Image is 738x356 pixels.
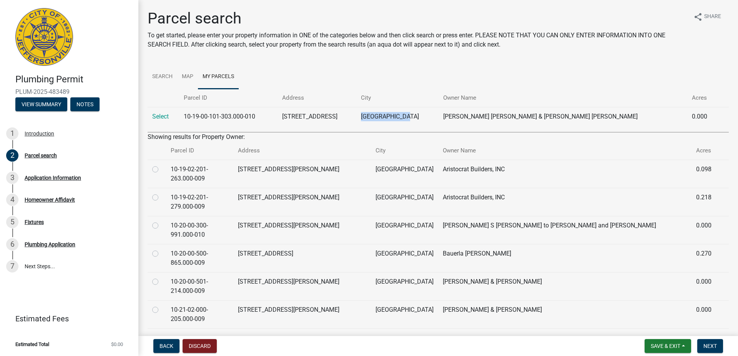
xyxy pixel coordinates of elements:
td: 0.000 [687,107,717,126]
td: [GEOGRAPHIC_DATA] [371,300,438,328]
img: City of Jeffersonville, Indiana [15,8,73,66]
td: [PERSON_NAME] & [PERSON_NAME] [438,300,691,328]
button: View Summary [15,97,67,111]
span: PLUM-2025-483489 [15,88,123,95]
button: Back [153,339,180,353]
td: 0.098 [691,160,720,188]
th: Address [233,142,371,160]
a: My Parcels [198,65,239,89]
wm-modal-confirm: Notes [70,102,100,108]
td: 10-19-02-201-279.000-009 [166,188,233,216]
div: 4 [6,194,18,206]
td: 10-20-00-300-991.000-010 [166,216,233,244]
th: Owner Name [438,142,691,160]
div: Homeowner Affidavit [25,197,75,202]
td: Aristocrat Builders, INC [438,160,691,188]
div: 6 [6,238,18,251]
div: Plumbing Application [25,242,75,247]
td: [STREET_ADDRESS][PERSON_NAME] [233,188,371,216]
th: Acres [691,142,720,160]
th: Address [278,89,356,107]
td: [PERSON_NAME] S [PERSON_NAME] to [PERSON_NAME] and [PERSON_NAME] [438,216,691,244]
td: [GEOGRAPHIC_DATA] [356,107,439,126]
i: share [693,12,703,22]
wm-modal-confirm: Summary [15,102,67,108]
a: Search [148,65,177,89]
button: shareShare [687,9,727,24]
td: [GEOGRAPHIC_DATA] [371,188,438,216]
span: Next [703,343,717,349]
div: 5 [6,216,18,228]
td: 10-20-00-500-865.000-009 [166,244,233,272]
span: $0.00 [111,342,123,347]
td: [STREET_ADDRESS] [233,244,371,272]
div: 2 [6,149,18,162]
td: [GEOGRAPHIC_DATA] [371,216,438,244]
button: Next [697,339,723,353]
p: To get started, please enter your property information in ONE of the categories below and then cl... [148,31,687,49]
a: Estimated Fees [6,311,126,326]
td: 0.218 [691,188,720,216]
td: [STREET_ADDRESS][PERSON_NAME] [233,272,371,300]
span: Estimated Total [15,342,49,347]
div: 7 [6,260,18,272]
h1: Parcel search [148,9,687,28]
td: 10-19-02-201-263.000-009 [166,160,233,188]
th: Parcel ID [179,89,278,107]
th: Owner Name [439,89,687,107]
th: City [356,89,439,107]
div: 1 [6,127,18,140]
td: [GEOGRAPHIC_DATA] [371,244,438,272]
td: [STREET_ADDRESS][PERSON_NAME] [233,160,371,188]
div: Fixtures [25,219,44,225]
button: Notes [70,97,100,111]
td: [GEOGRAPHIC_DATA] [371,160,438,188]
th: Parcel ID [166,142,233,160]
td: [STREET_ADDRESS][PERSON_NAME] [233,300,371,328]
a: Select [152,113,169,120]
td: [STREET_ADDRESS][PERSON_NAME] [233,216,371,244]
td: 0.000 [691,300,720,328]
span: Back [160,343,173,349]
td: [STREET_ADDRESS] [278,107,356,126]
td: 0.000 [691,272,720,300]
td: Aristocrat Builders, INC [438,188,691,216]
button: Save & Exit [645,339,691,353]
span: Share [704,12,721,22]
th: City [371,142,438,160]
td: 10-20-00-501-214.000-009 [166,272,233,300]
div: Parcel search [25,153,57,158]
span: Save & Exit [651,343,680,349]
div: Showing results for Property Owner: [148,132,729,142]
td: 0.000 [691,216,720,244]
td: 10-19-00-101-303.000-010 [179,107,278,126]
td: 0.270 [691,244,720,272]
a: Map [177,65,198,89]
div: Application Information [25,175,81,181]
h4: Plumbing Permit [15,74,132,85]
div: 3 [6,172,18,184]
td: [PERSON_NAME] [PERSON_NAME] & [PERSON_NAME] [PERSON_NAME] [439,107,687,126]
td: 10-21-02-000-205.000-009 [166,300,233,328]
div: Introduction [25,131,54,136]
td: Bauerla [PERSON_NAME] [438,244,691,272]
td: [GEOGRAPHIC_DATA] [371,272,438,300]
button: Discard [183,339,217,353]
td: [PERSON_NAME] & [PERSON_NAME] [438,272,691,300]
th: Acres [687,89,717,107]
